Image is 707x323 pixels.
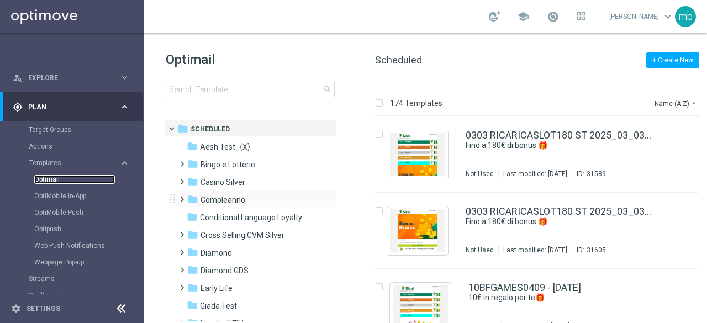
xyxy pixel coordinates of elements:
[29,121,143,138] div: Target Groups
[187,264,198,276] i: folder
[200,142,250,152] span: Aesh Test_{X}
[166,51,335,68] h1: Optimail
[166,82,335,97] input: Search Template
[28,75,119,81] span: Explore
[653,97,699,110] button: Name (A-Z)arrow_drop_down
[13,73,23,83] i: person_search
[34,258,115,267] a: Webpage Pop-up
[187,247,198,258] i: folder
[466,216,652,227] div: Fino a 180€ di bonus 🎁​
[468,283,581,293] a: 10BFGAMES0409 - [DATE]
[119,72,130,83] i: keyboard_arrow_right
[34,237,143,254] div: Web Push Notifications
[29,138,143,155] div: Actions
[499,246,572,255] div: Last modified: [DATE]
[201,195,245,205] span: Compleanno
[201,283,233,293] span: Early Life
[390,209,445,252] img: 31605.jpeg
[201,266,249,276] span: Diamond GDS
[200,301,237,311] span: Giada Test
[390,133,445,176] img: 31589.jpeg
[187,211,198,223] i: folder
[466,206,652,216] a: 0303 RICARICASLOT180 ST 2025_03_03(1)(1)
[201,160,255,170] span: Bingo e Lotterie
[201,230,284,240] span: Cross Selling CVM Silver
[13,102,23,112] i: gps_fixed
[689,99,698,108] i: arrow_drop_down
[34,192,115,200] a: OptiMobile In-App
[191,124,230,134] span: Scheduled
[675,6,696,27] div: mb
[200,213,302,223] span: Conditional Language Loyalty
[34,221,143,237] div: Optipush
[587,170,606,178] div: 31589
[29,125,115,134] a: Target Groups
[29,158,130,167] button: Templates keyboard_arrow_right
[29,271,143,287] div: Streams
[13,73,119,83] div: Explore
[646,52,699,68] button: + Create New
[29,287,143,304] div: Realtime Triggers
[29,160,119,166] div: Templates
[187,176,198,187] i: folder
[187,194,198,205] i: folder
[608,8,675,25] a: [PERSON_NAME]keyboard_arrow_down
[29,160,108,166] span: Templates
[187,282,198,293] i: folder
[466,216,626,227] a: Fino a 180€ di bonus 🎁​
[119,102,130,112] i: keyboard_arrow_right
[517,10,529,23] span: school
[662,10,674,23] span: keyboard_arrow_down
[34,175,115,184] a: Optimail
[29,274,115,283] a: Streams
[29,142,115,151] a: Actions
[187,300,198,311] i: folder
[12,103,130,112] button: gps_fixed Plan keyboard_arrow_right
[29,291,115,300] a: Realtime Triggers
[34,225,115,234] a: Optipush
[34,241,115,250] a: Web Push Notifications
[466,140,626,151] a: Fino a 180€ di bonus 🎁​
[187,158,198,170] i: folder
[12,73,130,82] button: person_search Explore keyboard_arrow_right
[34,254,143,271] div: Webpage Pop-up
[468,293,652,303] div: 10€ in regalo per te🎁
[11,304,21,314] i: settings
[28,104,119,110] span: Plan
[187,229,198,240] i: folder
[34,188,143,204] div: OptiMobile In-App
[187,141,198,152] i: folder
[466,170,494,178] div: Not Used
[34,171,143,188] div: Optimail
[587,246,606,255] div: 31605
[390,98,442,108] p: 174 Templates
[13,102,119,112] div: Plan
[466,140,652,151] div: Fino a 180€ di bonus 🎁​
[572,246,606,255] div: ID:
[34,204,143,221] div: OptiMobile Push
[27,305,60,312] a: Settings
[499,170,572,178] div: Last modified: [DATE]
[375,54,422,66] span: Scheduled
[177,123,188,134] i: folder
[323,85,332,94] span: search
[466,130,652,140] a: 0303 RICARICASLOT180 ST 2025_03_03(1)
[34,208,115,217] a: OptiMobile Push
[466,246,494,255] div: Not Used
[119,158,130,168] i: keyboard_arrow_right
[572,170,606,178] div: ID:
[468,293,626,303] a: 10€ in regalo per te🎁
[29,155,143,271] div: Templates
[201,248,232,258] span: Diamond
[201,177,245,187] span: Casino Silver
